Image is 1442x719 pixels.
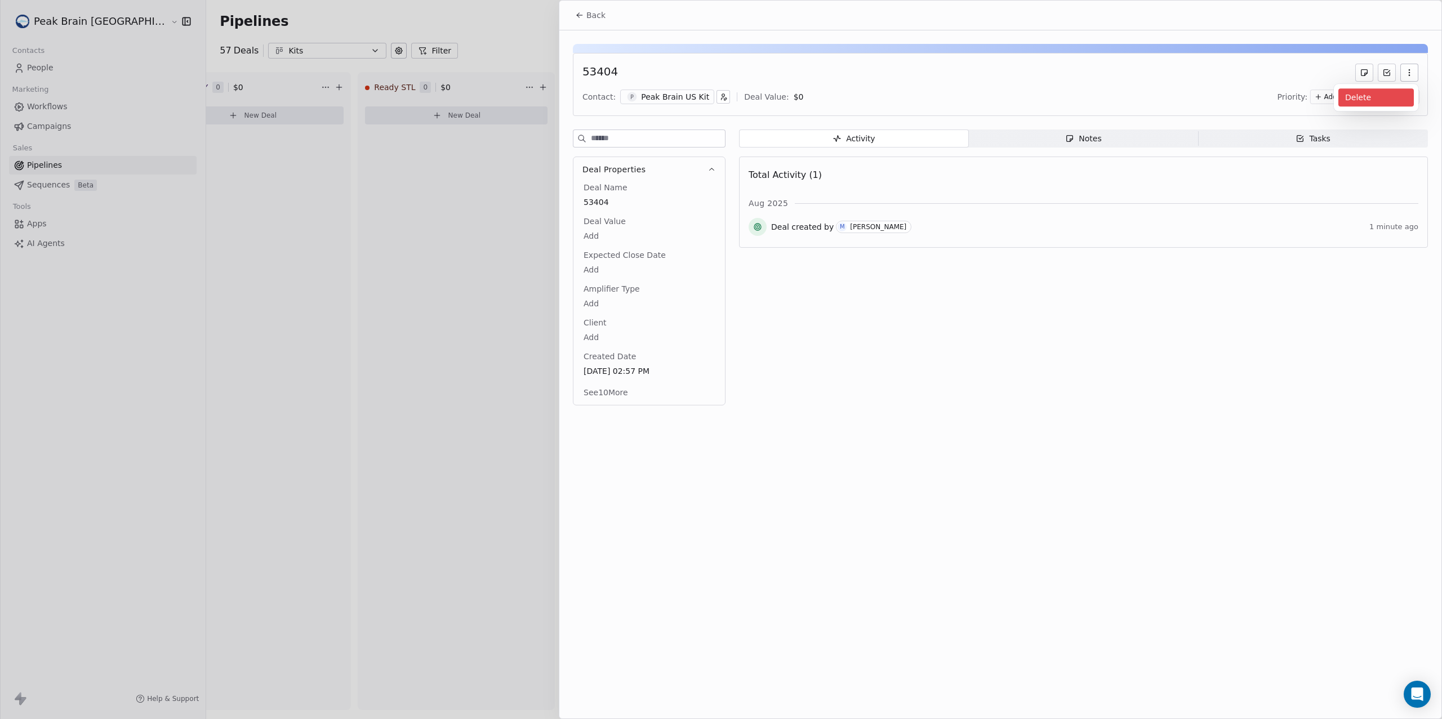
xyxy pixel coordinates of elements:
span: Amplifier Type [581,283,642,294]
button: Deal Properties [573,157,725,182]
div: M [840,222,845,231]
span: Add [584,230,715,242]
span: Back [586,10,606,21]
span: Add [584,264,715,275]
span: Aug 2025 [749,198,788,209]
span: Add [584,298,715,309]
span: Deal Name [581,182,630,193]
span: Deal created by [771,221,834,233]
span: Total Activity (1) [749,169,822,180]
div: Notes [1065,133,1101,145]
span: $ 0 [794,92,804,101]
span: Deal Properties [582,164,646,175]
span: 53404 [584,197,715,208]
span: Priority: [1278,91,1308,102]
div: Deal Value: [744,91,789,102]
div: Peak Brain US Kit [641,91,709,102]
span: Client [581,317,609,328]
span: Add [584,332,715,343]
div: Deal Properties [573,182,725,405]
span: Expected Close Date [581,249,668,261]
span: Deal Value [581,216,628,227]
div: Delete [1338,88,1414,106]
div: Contact: [582,91,616,102]
span: 1 minute ago [1369,222,1418,231]
span: P [627,92,637,102]
div: Tasks [1296,133,1330,145]
div: Open Intercom Messenger [1404,681,1431,708]
span: [DATE] 02:57 PM [584,365,715,377]
div: [PERSON_NAME] [850,223,906,231]
span: Created Date [581,351,638,362]
span: Add [1324,92,1337,102]
button: See10More [577,382,635,403]
div: 53404 [582,64,618,82]
button: Back [568,5,612,25]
